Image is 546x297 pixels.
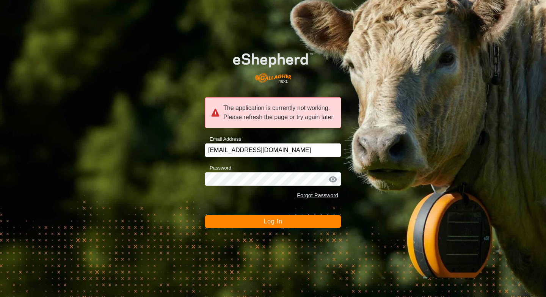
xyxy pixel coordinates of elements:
[218,42,328,88] img: E-shepherd Logo
[205,97,341,128] div: The application is currently not working. Please refresh the page or try again later
[264,218,282,225] span: Log In
[205,164,231,172] label: Password
[205,135,241,143] label: Email Address
[205,143,341,157] input: Email Address
[205,215,341,228] button: Log In
[297,192,338,198] a: Forgot Password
